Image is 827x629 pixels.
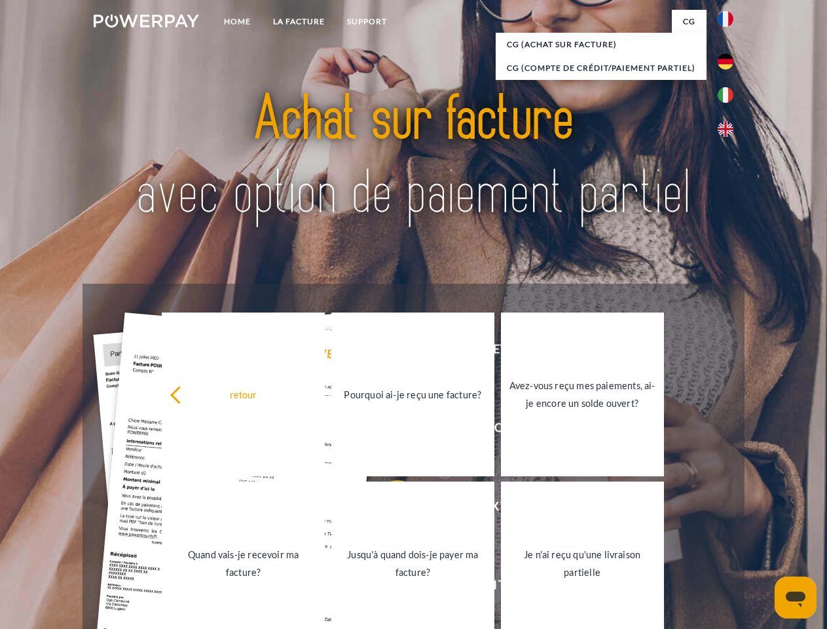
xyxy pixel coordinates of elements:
div: Je n'ai reçu qu'une livraison partielle [509,546,656,581]
div: retour [170,385,317,403]
a: Support [336,10,398,33]
a: Avez-vous reçu mes paiements, ai-je encore un solde ouvert? [501,313,664,476]
div: Avez-vous reçu mes paiements, ai-je encore un solde ouvert? [509,377,656,412]
a: CG (achat sur facture) [496,33,707,56]
img: logo-powerpay-white.svg [94,14,199,28]
a: Home [213,10,262,33]
img: it [718,87,733,103]
img: fr [718,11,733,27]
img: title-powerpay_fr.svg [125,63,702,251]
a: CG (Compte de crédit/paiement partiel) [496,56,707,80]
img: en [718,121,733,137]
a: LA FACTURE [262,10,336,33]
img: de [718,54,733,69]
iframe: Bouton de lancement de la fenêtre de messagerie [775,577,817,619]
div: Quand vais-je recevoir ma facture? [170,546,317,581]
div: Jusqu'à quand dois-je payer ma facture? [339,546,487,581]
a: CG [672,10,707,33]
div: Pourquoi ai-je reçu une facture? [339,385,487,403]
